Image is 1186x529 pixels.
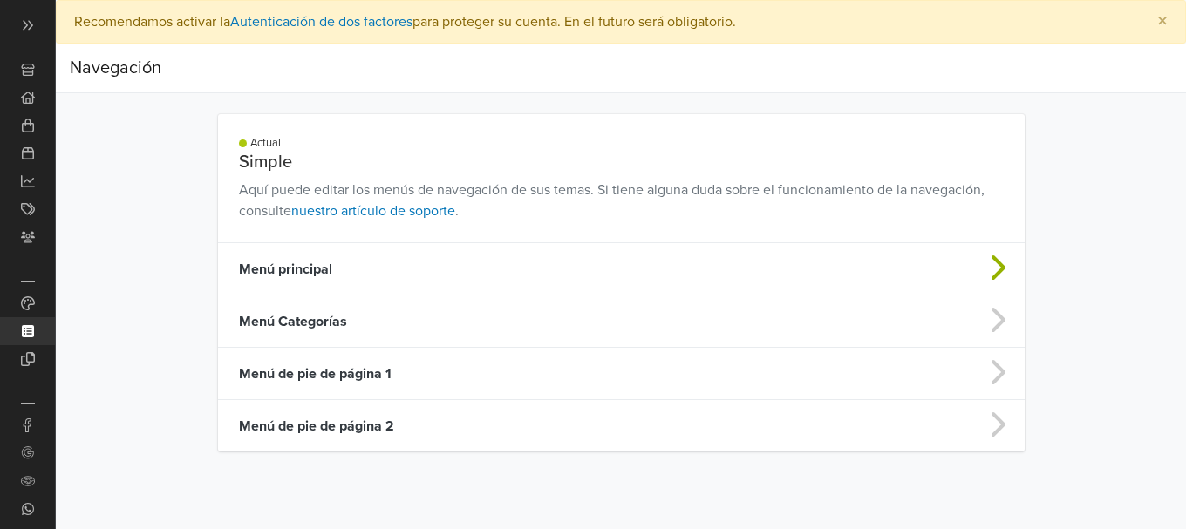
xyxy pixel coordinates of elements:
[250,135,281,152] small: Actual
[1140,1,1185,43] button: Close
[291,202,455,220] a: nuestro artículo de soporte
[230,13,412,31] a: Autenticación de dos factores
[21,403,35,404] p: Integraciones
[218,400,847,452] td: Menú de pie de página 2
[70,51,161,85] div: Navegación
[239,180,1004,221] p: Aquí puede editar los menús de navegación de sus temas. Si tiene alguna duda sobre el funcionamie...
[1157,9,1168,34] span: ×
[239,152,1004,173] h5: Simple
[218,243,847,295] td: Menú principal
[218,348,847,400] td: Menú de pie de página 1
[21,281,35,282] p: Personalización
[218,295,847,348] td: Menú Categorías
